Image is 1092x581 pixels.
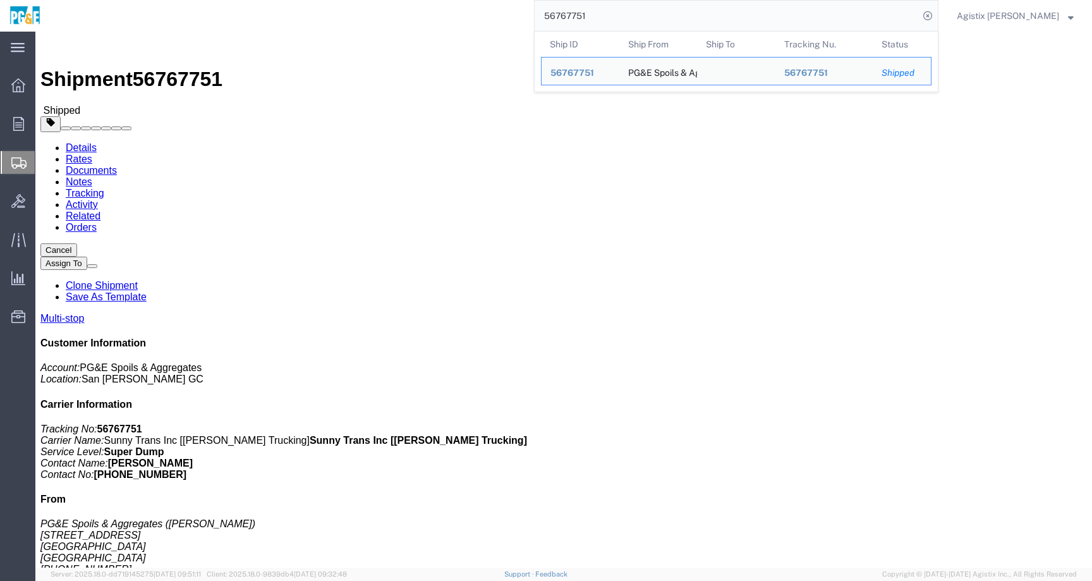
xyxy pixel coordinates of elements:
[541,32,619,57] th: Ship ID
[956,8,1074,23] button: Agistix [PERSON_NAME]
[51,570,201,578] span: Server: 2025.18.0-dd719145275
[294,570,347,578] span: [DATE] 09:32:48
[541,32,938,92] table: Search Results
[550,68,594,78] span: 56767751
[697,32,775,57] th: Ship To
[873,32,931,57] th: Status
[9,6,41,25] img: logo
[154,570,201,578] span: [DATE] 09:51:11
[882,569,1077,580] span: Copyright © [DATE]-[DATE] Agistix Inc., All Rights Reserved
[535,1,919,31] input: Search for shipment number, reference number
[504,570,536,578] a: Support
[882,66,922,80] div: Shipped
[957,9,1059,23] span: Agistix Foreman
[207,570,347,578] span: Client: 2025.18.0-9839db4
[775,32,873,57] th: Tracking Nu.
[619,32,698,57] th: Ship From
[784,68,828,78] span: 56767751
[628,58,689,85] div: PG&E Spoils & Aggregates
[784,66,864,80] div: 56767751
[535,570,567,578] a: Feedback
[550,66,610,80] div: 56767751
[35,32,1092,568] iframe: FS Legacy Container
